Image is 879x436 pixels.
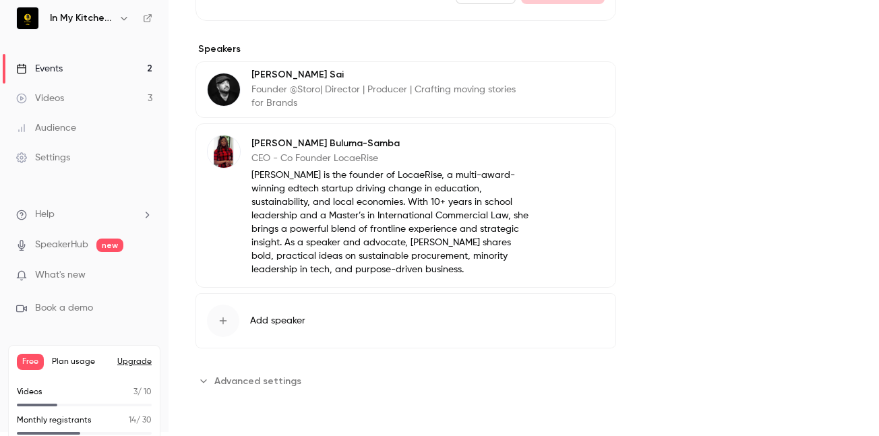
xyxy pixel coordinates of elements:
a: SpeakerHub [35,238,88,252]
li: help-dropdown-opener [16,208,152,222]
span: Free [17,354,44,370]
button: Advanced settings [195,370,309,392]
span: Help [35,208,55,222]
div: Videos [16,92,64,105]
img: Riccardo Sai [208,73,240,106]
p: / 10 [133,386,152,398]
button: Add speaker [195,293,616,348]
img: Yvonne Buluma-Samba [208,135,240,168]
p: [PERSON_NAME] Buluma-Samba [251,137,528,150]
label: Speakers [195,42,616,56]
p: Videos [17,386,42,398]
span: Book a demo [35,301,93,315]
p: / 30 [129,414,152,427]
button: Upgrade [117,356,152,367]
span: Plan usage [52,356,109,367]
span: new [96,239,123,252]
h6: In My Kitchen With [PERSON_NAME] [50,11,113,25]
p: Monthly registrants [17,414,92,427]
div: Riccardo Sai[PERSON_NAME] SaiFounder @Storo| Director | Producer | Crafting moving stories for Br... [195,61,616,118]
p: [PERSON_NAME] Sai [251,68,528,82]
div: Yvonne Buluma-Samba[PERSON_NAME] Buluma-SambaCEO - Co Founder LocaeRise[PERSON_NAME] is the found... [195,123,616,288]
span: Advanced settings [214,374,301,388]
div: Events [16,62,63,75]
img: In My Kitchen With Yvonne [17,7,38,29]
span: What's new [35,268,86,282]
p: Founder @Storo| Director | Producer | Crafting moving stories for Brands [251,83,528,110]
iframe: Noticeable Trigger [136,270,152,282]
span: Add speaker [250,314,305,328]
p: CEO - Co Founder LocaeRise [251,152,528,165]
span: 14 [129,416,136,425]
section: Advanced settings [195,370,616,392]
div: Settings [16,151,70,164]
span: 3 [133,388,138,396]
p: [PERSON_NAME] is the founder of LocaeRise, a multi-award-winning edtech startup driving change in... [251,168,528,276]
div: Audience [16,121,76,135]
